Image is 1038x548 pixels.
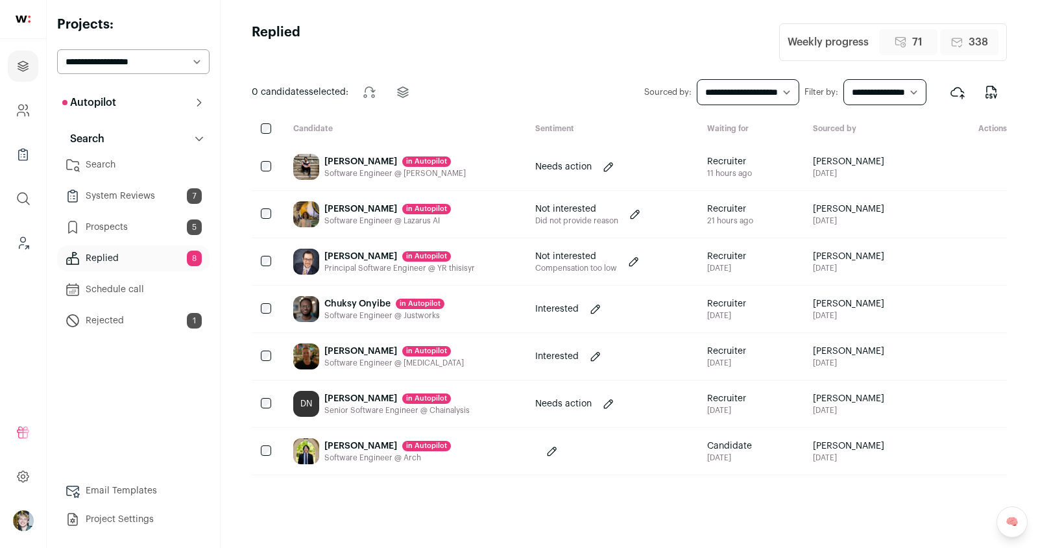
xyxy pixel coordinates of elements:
[697,123,803,136] div: Waiting for
[813,358,884,368] span: [DATE]
[324,405,470,416] div: Senior Software Engineer @ Chainalysis
[13,510,34,531] img: 6494470-medium_jpg
[813,297,884,310] span: [PERSON_NAME]
[535,216,618,226] p: Did not provide reason
[707,392,746,405] span: Recruiter
[57,245,210,271] a: Replied8
[57,308,210,334] a: Rejected1
[187,313,202,329] span: 1
[535,250,617,263] p: Not interested
[707,440,752,453] span: Candidate
[813,453,884,463] span: [DATE]
[788,34,869,50] div: Weekly progress
[535,303,579,316] p: Interested
[813,203,884,216] span: [PERSON_NAME]
[8,51,38,82] a: Projects
[324,168,466,179] div: Software Engineer @ [PERSON_NAME]
[252,86,348,99] span: selected:
[57,277,210,303] a: Schedule call
[62,131,104,147] p: Search
[324,345,464,358] div: [PERSON_NAME]
[535,203,618,216] p: Not interested
[934,123,1007,136] div: Actions
[62,95,116,110] p: Autopilot
[324,297,444,310] div: Chuksy Onyibe
[976,77,1007,108] button: Export to CSV
[813,155,884,168] span: [PERSON_NAME]
[324,453,451,463] div: Software Engineer @ Arch
[707,263,746,273] div: [DATE]
[707,405,746,416] div: [DATE]
[293,296,319,322] img: ab58453aec7fb5551be61c28fa4b41a0c3f7f5c7f360cc630edd6628b43f73c8.jpg
[324,310,444,321] div: Software Engineer @ Justworks
[813,168,884,179] span: [DATE]
[324,263,475,273] div: Principal Software Engineer @ YR thisisyr
[707,453,752,463] div: [DATE]
[57,90,210,116] button: Autopilot
[293,343,319,369] img: 8175707ceb39a5db8221381b09ee5ab8549d9d2fdd48fa5c978db8b7d81d8bc4.jpg
[535,160,592,173] p: Needs action
[644,87,692,97] label: Sourced by:
[396,299,444,309] div: in Autopilot
[252,23,300,61] h1: Replied
[252,88,309,97] span: 0 candidates
[187,188,202,204] span: 7
[57,478,210,504] a: Email Templates
[16,16,30,23] img: wellfound-shorthand-0d5821cbd27db2630d0214b213865d53afaa358527fdda9d0ea32b1df1b89c2c.svg
[57,126,210,152] button: Search
[813,263,884,273] span: [DATE]
[969,34,988,50] span: 338
[402,393,451,404] div: in Autopilot
[57,214,210,240] a: Prospects5
[942,77,973,108] button: Export to ATS
[293,391,319,417] div: DN
[293,249,319,275] img: d4d77af21c78f43f541da167e6bd9d6e5eb589be28bb335e5373d9f1cd62180b
[57,152,210,178] a: Search
[187,251,202,266] span: 8
[912,34,923,50] span: 71
[402,346,451,356] div: in Autopilot
[813,345,884,358] span: [PERSON_NAME]
[324,250,475,263] div: [PERSON_NAME]
[324,392,470,405] div: [PERSON_NAME]
[707,203,753,216] span: Recruiter
[402,441,451,451] div: in Autopilot
[813,440,884,453] span: [PERSON_NAME]
[8,139,38,170] a: Company Lists
[707,345,746,358] span: Recruiter
[535,350,579,363] p: Interested
[813,250,884,263] span: [PERSON_NAME]
[57,183,210,209] a: System Reviews7
[707,310,746,321] div: [DATE]
[813,392,884,405] span: [PERSON_NAME]
[324,155,466,168] div: [PERSON_NAME]
[813,216,884,226] span: [DATE]
[804,87,838,97] label: Filter by:
[13,510,34,531] button: Open dropdown
[324,440,451,453] div: [PERSON_NAME]
[402,251,451,262] div: in Autopilot
[8,227,38,258] a: Leads (Backoffice)
[293,154,319,180] img: 1f5b0eb44430d2872ed7800371adb6fe06c9142211a153ba62a8d29415131d8c
[525,123,697,136] div: Sentiment
[707,155,752,168] span: Recruiter
[707,297,746,310] span: Recruiter
[803,123,934,136] div: Sourced by
[535,397,592,410] p: Needs action
[707,358,746,368] div: [DATE]
[324,358,464,368] div: Software Engineer @ [MEDICAL_DATA]
[402,156,451,167] div: in Autopilot
[707,216,753,226] div: 21 hours ago
[402,204,451,214] div: in Autopilot
[324,203,451,216] div: [PERSON_NAME]
[707,168,752,179] div: 11 hours ago
[707,250,746,263] span: Recruiter
[8,95,38,126] a: Company and ATS Settings
[535,263,617,273] p: Compensation too low
[57,16,210,34] h2: Projects:
[996,506,1028,538] a: 🧠
[293,438,319,464] img: ed868bd612e9b03485e27cf9fdd7788cef2f05b619ee39413e0755601c601003
[57,506,210,532] a: Project Settings
[293,201,319,227] img: 877f986a39a689387a4a0cd0ea57548e6a693b9d0986489237f97e184f0718b4.jpg
[324,216,451,226] div: Software Engineer @ Lazarus AI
